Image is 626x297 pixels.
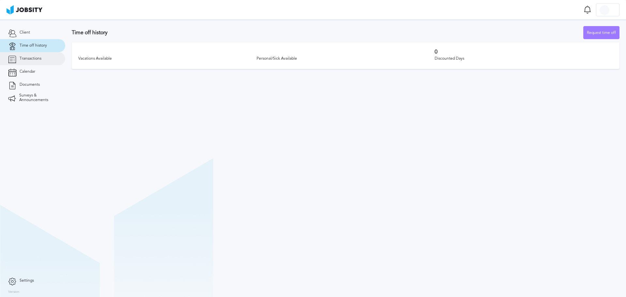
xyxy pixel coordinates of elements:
[20,56,41,61] span: Transactions
[72,30,583,36] h3: Time off history
[435,56,613,61] div: Discounted Days
[20,69,35,74] span: Calendar
[8,290,20,294] label: Version:
[435,49,613,55] h3: 0
[584,26,619,39] div: Request time off
[19,93,57,102] span: Surveys & Announcements
[20,43,47,48] span: Time off history
[7,5,42,14] img: ab4bad089aa723f57921c736e9817d99.png
[20,278,34,283] span: Settings
[583,26,619,39] button: Request time off
[20,30,30,35] span: Client
[20,82,40,87] span: Documents
[78,56,257,61] div: Vacations Available
[257,56,435,61] div: Personal/Sick Available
